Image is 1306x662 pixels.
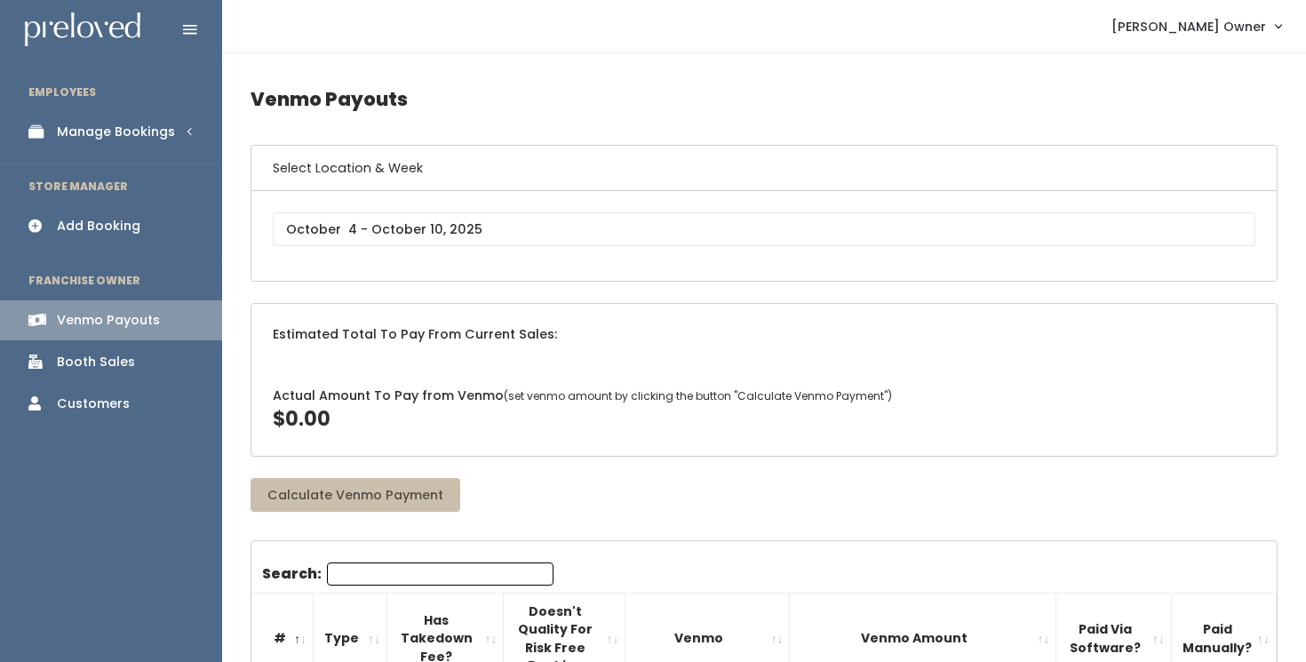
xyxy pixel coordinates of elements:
[251,75,1278,124] h4: Venmo Payouts
[273,212,1255,246] input: October 4 - October 10, 2025
[273,405,330,433] span: $0.00
[251,478,460,512] button: Calculate Venmo Payment
[57,395,130,413] div: Customers
[25,12,140,47] img: preloved logo
[327,562,553,586] input: Search:
[57,353,135,371] div: Booth Sales
[1094,7,1299,45] a: [PERSON_NAME] Owner
[504,388,892,403] span: (set venmo amount by clicking the button "Calculate Venmo Payment")
[57,217,140,235] div: Add Booking
[1111,17,1266,36] span: [PERSON_NAME] Owner
[251,365,1277,455] div: Actual Amount To Pay from Venmo
[262,562,553,586] label: Search:
[57,311,160,330] div: Venmo Payouts
[251,146,1277,191] h6: Select Location & Week
[57,123,175,141] div: Manage Bookings
[251,304,1277,365] div: Estimated Total To Pay From Current Sales:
